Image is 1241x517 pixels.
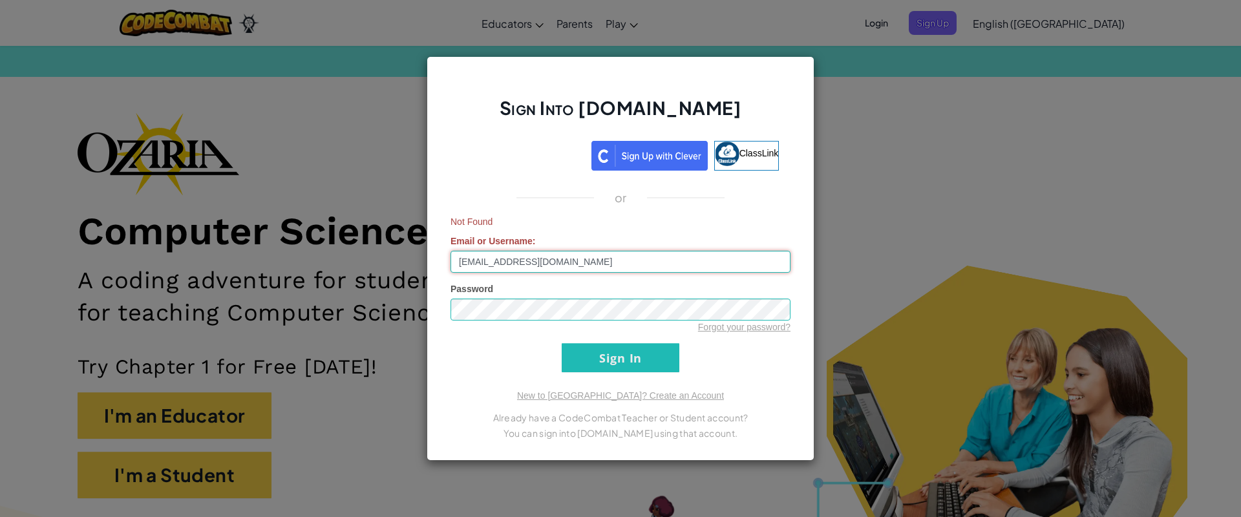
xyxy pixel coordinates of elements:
p: Already have a CodeCombat Teacher or Student account? [451,410,790,425]
span: ClassLink [739,148,779,158]
input: Sign In [562,343,679,372]
iframe: Botón de Acceder con Google [456,140,591,168]
p: or [615,190,627,206]
span: Email or Username [451,236,533,246]
a: New to [GEOGRAPHIC_DATA]? Create an Account [517,390,724,401]
img: classlink-logo-small.png [715,142,739,166]
p: You can sign into [DOMAIN_NAME] using that account. [451,425,790,441]
label: : [451,235,536,248]
a: Forgot your password? [698,322,790,332]
span: Not Found [451,215,790,228]
img: clever_sso_button@2x.png [591,141,708,171]
span: Password [451,284,493,294]
h2: Sign Into [DOMAIN_NAME] [451,96,790,133]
